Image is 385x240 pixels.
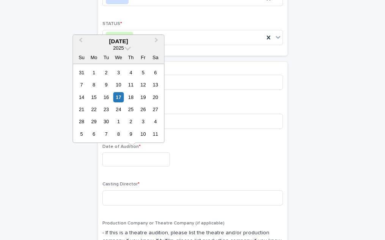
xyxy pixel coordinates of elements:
[138,80,148,90] div: Choose Friday, September 12th, 2025
[89,104,99,115] div: Choose Monday, September 22nd, 2025
[76,116,86,127] div: Choose Sunday, September 28th, 2025
[126,80,136,90] div: Choose Thursday, September 11th, 2025
[138,116,148,127] div: Choose Friday, October 3rd, 2025
[101,104,111,115] div: Choose Tuesday, September 23rd, 2025
[76,92,86,102] div: Choose Sunday, September 14th, 2025
[113,67,124,78] div: Choose Wednesday, September 3rd, 2025
[138,104,148,115] div: Choose Friday, September 26th, 2025
[76,80,86,90] div: Choose Sunday, September 7th, 2025
[150,92,160,102] div: Choose Saturday, September 20th, 2025
[75,66,162,140] div: month 2025-09
[101,129,111,139] div: Choose Tuesday, October 7th, 2025
[101,80,111,90] div: Choose Tuesday, September 9th, 2025
[101,52,111,63] div: Tu
[138,92,148,102] div: Choose Friday, September 19th, 2025
[89,92,99,102] div: Choose Monday, September 15th, 2025
[138,67,148,78] div: Choose Friday, September 5th, 2025
[89,52,99,63] div: Mo
[89,67,99,78] div: Choose Monday, September 1st, 2025
[126,67,136,78] div: Choose Thursday, September 4th, 2025
[113,92,124,102] div: Choose Wednesday, September 17th, 2025
[113,129,124,139] div: Choose Wednesday, October 8th, 2025
[89,129,99,139] div: Choose Monday, October 6th, 2025
[76,67,86,78] div: Choose Sunday, August 31st, 2025
[126,52,136,63] div: Th
[73,38,164,45] div: [DATE]
[101,116,111,127] div: Choose Tuesday, September 30th, 2025
[76,104,86,115] div: Choose Sunday, September 21st, 2025
[113,45,124,51] span: 2025
[150,116,160,127] div: Choose Saturday, October 4th, 2025
[102,182,140,187] span: Casting Director
[126,92,136,102] div: Choose Thursday, September 18th, 2025
[113,52,124,63] div: We
[89,116,99,127] div: Choose Monday, September 29th, 2025
[74,36,86,48] button: Previous Month
[113,116,124,127] div: Choose Wednesday, October 1st, 2025
[150,52,160,63] div: Sa
[126,129,136,139] div: Choose Thursday, October 9th, 2025
[150,67,160,78] div: Choose Saturday, September 6th, 2025
[150,129,160,139] div: Choose Saturday, October 11th, 2025
[138,52,148,63] div: Fr
[102,22,122,26] span: STATUS
[102,221,225,226] span: Production Company or Theatre Company (if applicable)
[113,104,124,115] div: Choose Wednesday, September 24th, 2025
[113,80,124,90] div: Choose Wednesday, September 10th, 2025
[76,52,86,63] div: Su
[150,104,160,115] div: Choose Saturday, September 27th, 2025
[106,32,133,43] div: CURRENT
[101,67,111,78] div: Choose Tuesday, September 2nd, 2025
[102,144,141,149] span: Date of Audition
[89,80,99,90] div: Choose Monday, September 8th, 2025
[126,116,136,127] div: Choose Thursday, October 2nd, 2025
[151,36,163,48] button: Next Month
[101,92,111,102] div: Choose Tuesday, September 16th, 2025
[150,80,160,90] div: Choose Saturday, September 13th, 2025
[138,129,148,139] div: Choose Friday, October 10th, 2025
[76,129,86,139] div: Choose Sunday, October 5th, 2025
[126,104,136,115] div: Choose Thursday, September 25th, 2025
